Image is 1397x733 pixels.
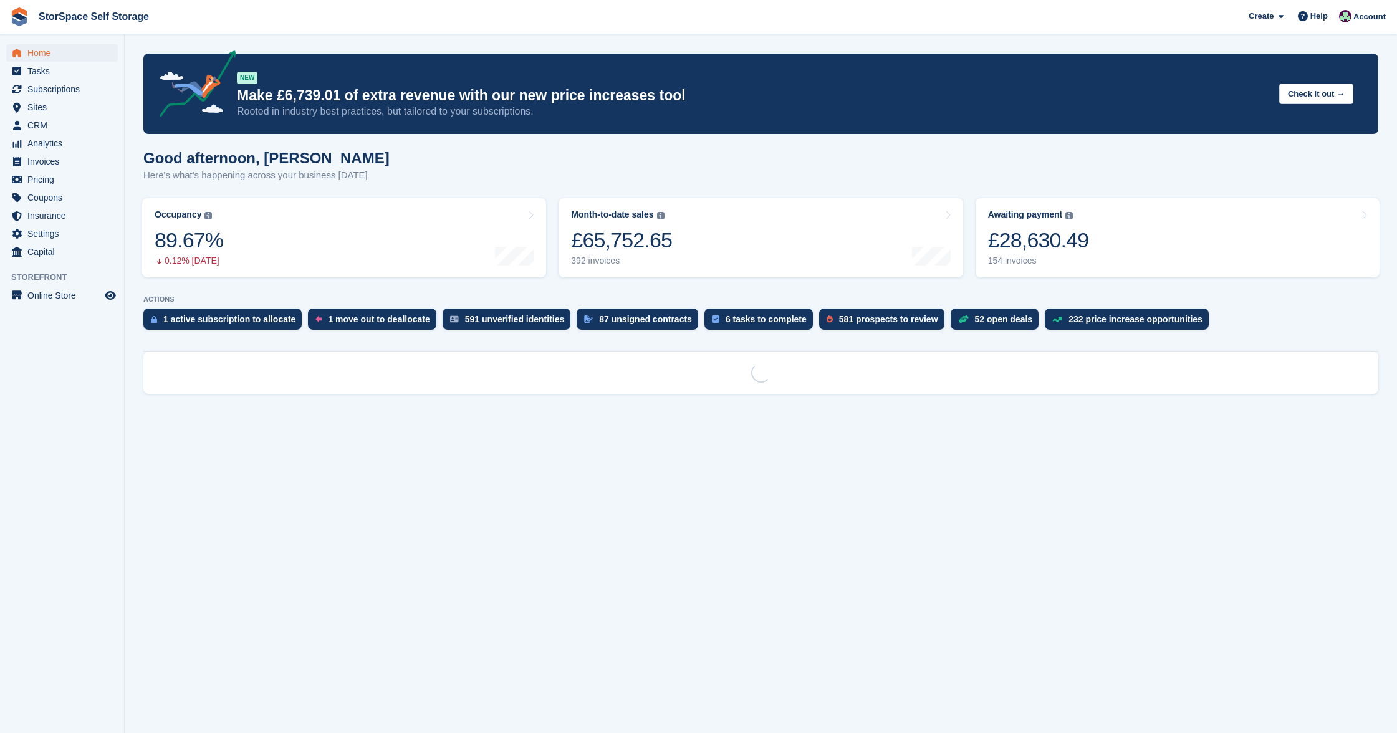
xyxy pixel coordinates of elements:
span: Insurance [27,207,102,224]
a: menu [6,117,118,134]
img: stora-icon-8386f47178a22dfd0bd8f6a31ec36ba5ce8667c1dd55bd0f319d3a0aa187defe.svg [10,7,29,26]
img: icon-info-grey-7440780725fd019a000dd9b08b2336e03edf1995a4989e88bcd33f0948082b44.svg [657,212,665,219]
img: active_subscription_to_allocate_icon-d502201f5373d7db506a760aba3b589e785aa758c864c3986d89f69b8ff3... [151,315,157,323]
a: menu [6,225,118,242]
img: contract_signature_icon-13c848040528278c33f63329250d36e43548de30e8caae1d1a13099fd9432cc5.svg [584,315,593,323]
a: Preview store [103,288,118,303]
a: 232 price increase opportunities [1045,309,1215,336]
span: CRM [27,117,102,134]
span: Settings [27,225,102,242]
a: menu [6,189,118,206]
div: 6 tasks to complete [726,314,807,324]
a: menu [6,98,118,116]
a: menu [6,287,118,304]
a: StorSpace Self Storage [34,6,154,27]
img: prospect-51fa495bee0391a8d652442698ab0144808aea92771e9ea1ae160a38d050c398.svg [827,315,833,323]
div: 89.67% [155,228,223,253]
img: price-adjustments-announcement-icon-8257ccfd72463d97f412b2fc003d46551f7dbcb40ab6d574587a9cd5c0d94... [149,50,236,122]
span: Subscriptions [27,80,102,98]
a: menu [6,153,118,170]
a: 6 tasks to complete [704,309,819,336]
img: verify_identity-adf6edd0f0f0b5bbfe63781bf79b02c33cf7c696d77639b501bdc392416b5a36.svg [450,315,459,323]
span: Online Store [27,287,102,304]
p: Here's what's happening across your business [DATE] [143,168,390,183]
div: 0.12% [DATE] [155,256,223,266]
a: 52 open deals [951,309,1045,336]
a: menu [6,207,118,224]
a: Awaiting payment £28,630.49 154 invoices [976,198,1380,277]
span: Storefront [11,271,124,284]
a: Occupancy 89.67% 0.12% [DATE] [142,198,546,277]
a: 1 move out to deallocate [308,309,442,336]
a: 87 unsigned contracts [577,309,704,336]
div: 52 open deals [975,314,1033,324]
span: Create [1249,10,1274,22]
a: 591 unverified identities [443,309,577,336]
span: Home [27,44,102,62]
span: Pricing [27,171,102,188]
img: Ross Hadlington [1339,10,1351,22]
a: menu [6,243,118,261]
span: Tasks [27,62,102,80]
img: deal-1b604bf984904fb50ccaf53a9ad4b4a5d6e5aea283cecdc64d6e3604feb123c2.svg [958,315,969,323]
h1: Good afternoon, [PERSON_NAME] [143,150,390,166]
a: menu [6,62,118,80]
a: menu [6,135,118,152]
div: NEW [237,72,257,84]
span: Analytics [27,135,102,152]
div: £65,752.65 [571,228,672,253]
a: 1 active subscription to allocate [143,309,308,336]
div: 1 active subscription to allocate [163,314,295,324]
img: icon-info-grey-7440780725fd019a000dd9b08b2336e03edf1995a4989e88bcd33f0948082b44.svg [204,212,212,219]
span: Capital [27,243,102,261]
div: 154 invoices [988,256,1089,266]
div: 392 invoices [571,256,672,266]
button: Check it out → [1279,84,1353,104]
div: Awaiting payment [988,209,1063,220]
div: 581 prospects to review [839,314,938,324]
p: ACTIONS [143,295,1378,304]
a: menu [6,44,118,62]
a: 581 prospects to review [819,309,951,336]
div: 1 move out to deallocate [328,314,430,324]
div: Occupancy [155,209,201,220]
img: task-75834270c22a3079a89374b754ae025e5fb1db73e45f91037f5363f120a921f8.svg [712,315,719,323]
p: Make £6,739.01 of extra revenue with our new price increases tool [237,87,1269,105]
img: price_increase_opportunities-93ffe204e8149a01c8c9dc8f82e8f89637d9d84a8eef4429ea346261dce0b2c0.svg [1052,317,1062,322]
img: icon-info-grey-7440780725fd019a000dd9b08b2336e03edf1995a4989e88bcd33f0948082b44.svg [1065,212,1073,219]
span: Help [1310,10,1328,22]
span: Coupons [27,189,102,206]
span: Invoices [27,153,102,170]
span: Sites [27,98,102,116]
div: 232 price increase opportunities [1068,314,1203,324]
span: Account [1353,11,1386,23]
div: £28,630.49 [988,228,1089,253]
div: Month-to-date sales [571,209,653,220]
a: menu [6,80,118,98]
div: 591 unverified identities [465,314,565,324]
a: Month-to-date sales £65,752.65 392 invoices [559,198,963,277]
p: Rooted in industry best practices, but tailored to your subscriptions. [237,105,1269,118]
img: move_outs_to_deallocate_icon-f764333ba52eb49d3ac5e1228854f67142a1ed5810a6f6cc68b1a99e826820c5.svg [315,315,322,323]
a: menu [6,171,118,188]
div: 87 unsigned contracts [599,314,692,324]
